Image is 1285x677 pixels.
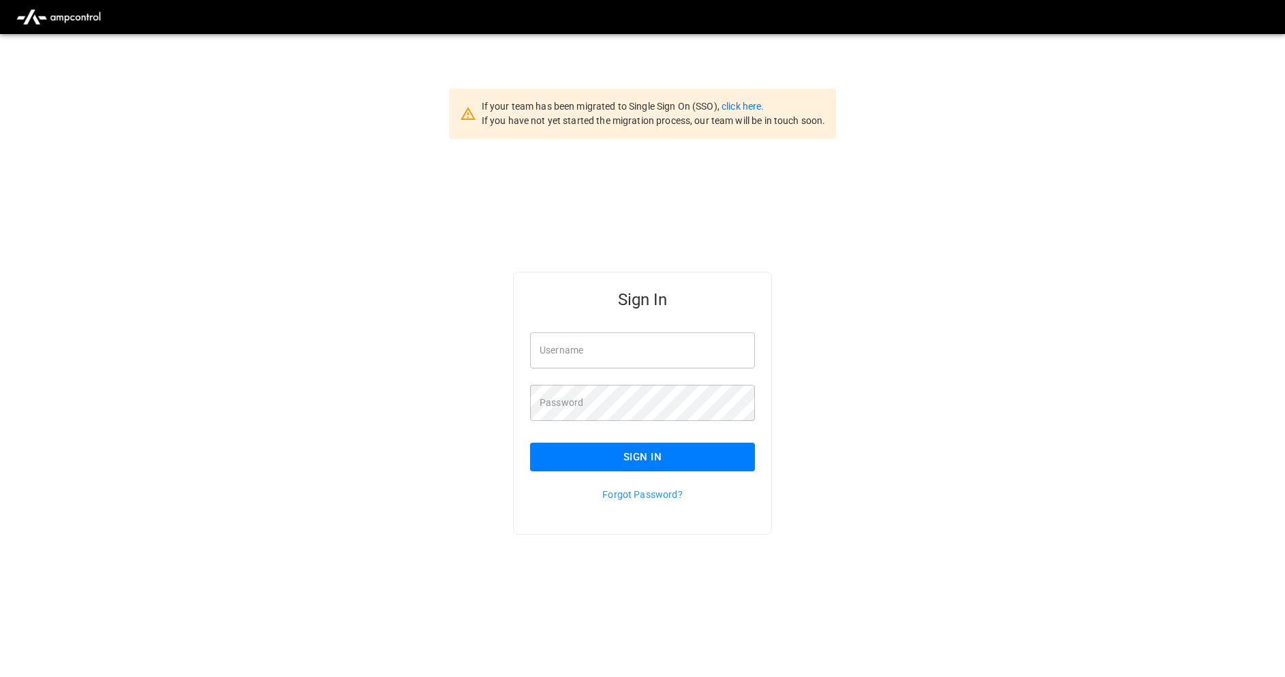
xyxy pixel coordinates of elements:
[482,115,826,126] span: If you have not yet started the migration process, our team will be in touch soon.
[722,101,764,112] a: click here.
[530,443,755,471] button: Sign In
[482,101,722,112] span: If your team has been migrated to Single Sign On (SSO),
[530,488,755,501] p: Forgot Password?
[11,4,106,30] img: ampcontrol.io logo
[530,289,755,311] h5: Sign In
